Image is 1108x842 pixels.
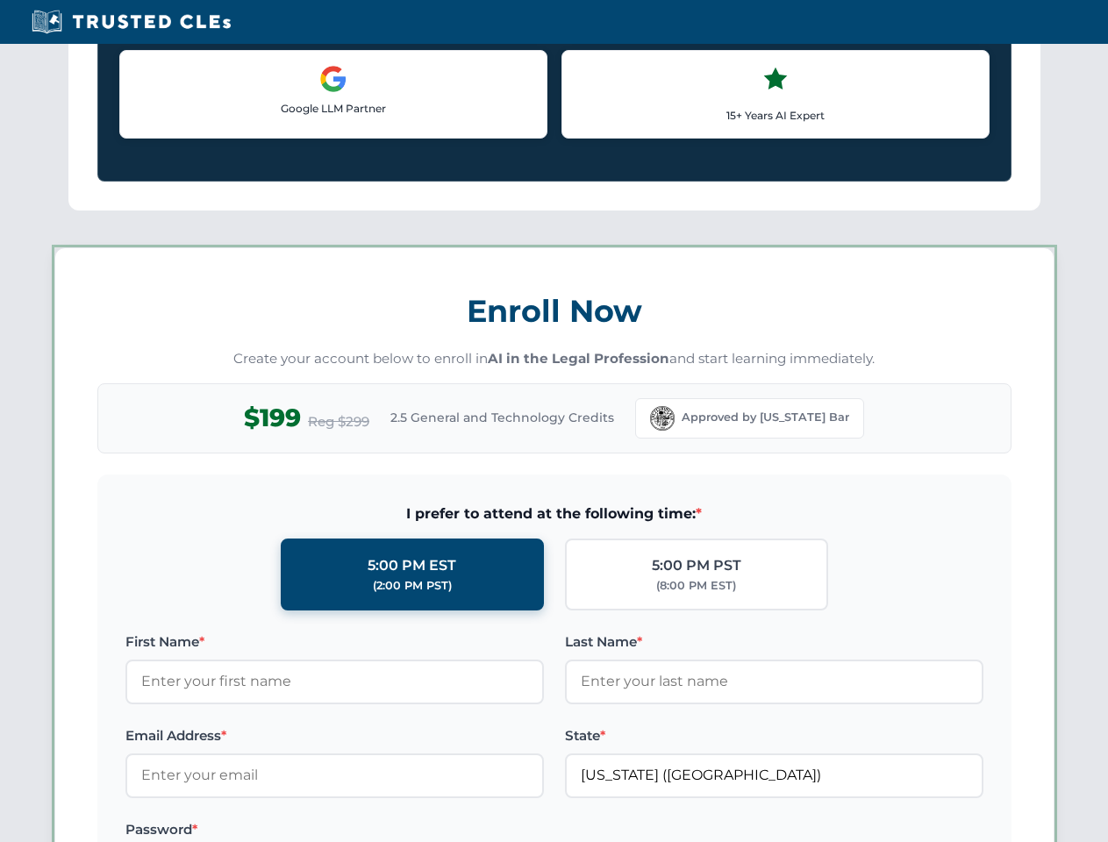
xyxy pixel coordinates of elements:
strong: AI in the Legal Profession [488,350,669,367]
img: Florida Bar [650,406,675,431]
p: Create your account below to enroll in and start learning immediately. [97,349,1011,369]
div: (8:00 PM EST) [656,577,736,595]
span: 2.5 General and Technology Credits [390,408,614,427]
p: Google LLM Partner [134,100,533,117]
h3: Enroll Now [97,283,1011,339]
input: Enter your email [125,753,544,797]
img: Google [319,65,347,93]
label: State [565,725,983,746]
p: 15+ Years AI Expert [576,107,975,124]
label: Password [125,819,544,840]
span: Reg $299 [308,411,369,432]
span: Approved by [US_STATE] Bar [682,409,849,426]
div: 5:00 PM EST [368,554,456,577]
input: Florida (FL) [565,753,983,797]
div: 5:00 PM PST [652,554,741,577]
span: I prefer to attend at the following time: [125,503,983,525]
label: First Name [125,631,544,653]
label: Email Address [125,725,544,746]
input: Enter your first name [125,660,544,703]
input: Enter your last name [565,660,983,703]
span: $199 [244,398,301,438]
div: (2:00 PM PST) [373,577,452,595]
label: Last Name [565,631,983,653]
img: Trusted CLEs [26,9,236,35]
